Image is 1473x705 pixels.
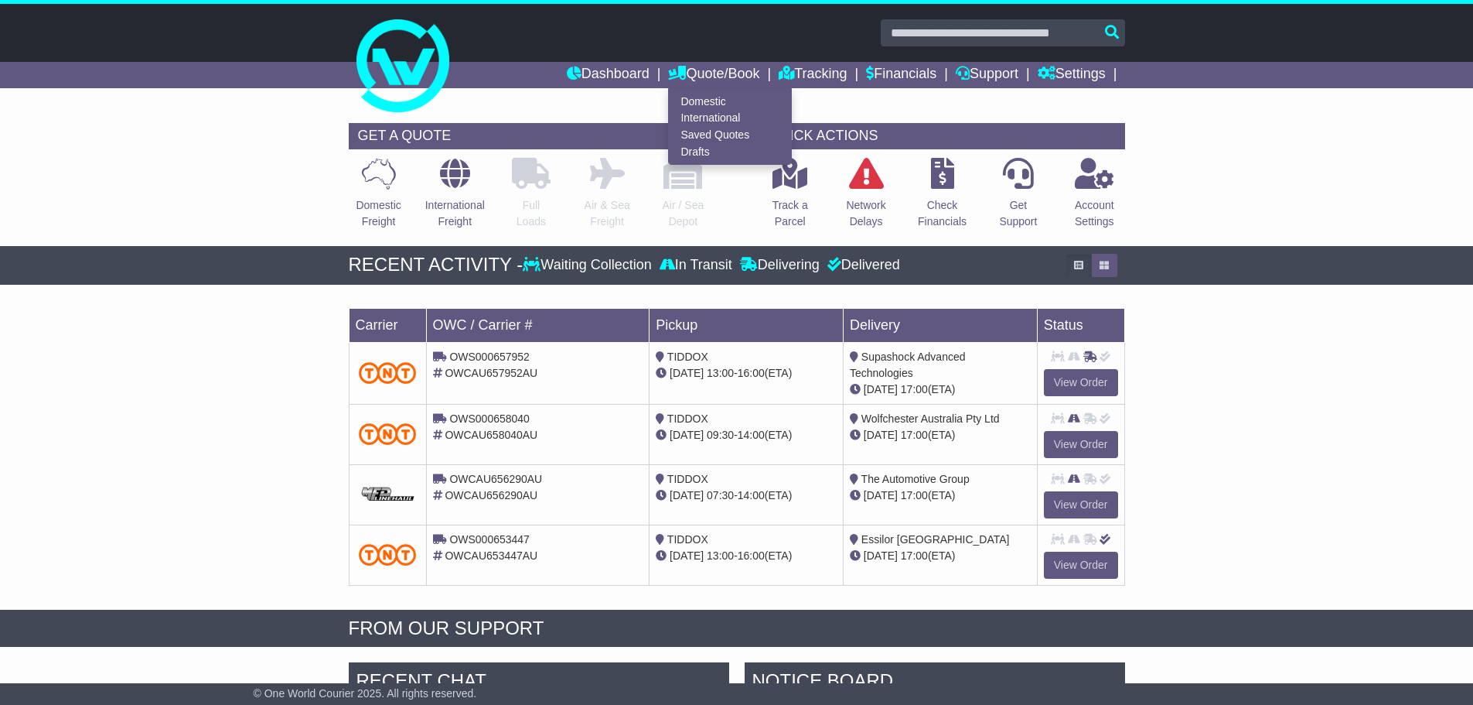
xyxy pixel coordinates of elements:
a: Financials [866,62,936,88]
img: TNT_Domestic.png [359,544,417,565]
a: View Order [1044,431,1118,458]
div: - (ETA) [656,548,837,564]
td: Status [1037,308,1124,342]
span: 07:30 [707,489,734,501]
p: Air / Sea Depot [663,197,704,230]
span: 09:30 [707,429,734,441]
span: TIDDOX [667,473,708,485]
p: Full Loads [512,197,551,230]
div: Delivered [823,257,900,274]
a: Dashboard [567,62,650,88]
td: Delivery [843,308,1037,342]
p: Air & Sea Freight [585,197,630,230]
span: OWS000653447 [449,533,530,546]
span: TIDDOX [667,351,708,363]
a: CheckFinancials [917,157,967,238]
span: [DATE] [864,429,898,441]
div: - (ETA) [656,427,837,443]
a: View Order [1044,491,1118,518]
div: FROM OUR SUPPORT [349,618,1125,640]
a: InternationalFreight [425,157,486,238]
p: Account Settings [1075,197,1114,230]
span: 13:00 [707,367,734,379]
a: Settings [1038,62,1106,88]
span: 13:00 [707,549,734,562]
span: [DATE] [864,383,898,395]
span: The Automotive Group [861,473,970,485]
span: [DATE] [670,549,704,562]
span: [DATE] [670,429,704,441]
span: 17:00 [901,383,928,395]
img: TNT_Domestic.png [359,423,417,444]
a: Tracking [779,62,847,88]
p: Domestic Freight [356,197,401,230]
span: OWCAU656290AU [449,473,542,485]
span: 16:00 [738,367,765,379]
a: DomesticFreight [355,157,401,238]
a: Domestic [669,93,791,110]
td: Carrier [349,308,426,342]
span: [DATE] [670,367,704,379]
div: - (ETA) [656,365,837,382]
div: RECENT ACTIVITY - [349,254,523,276]
span: 14:00 [738,429,765,441]
a: Saved Quotes [669,127,791,144]
td: OWC / Carrier # [426,308,650,342]
span: OWS000657952 [449,351,530,363]
span: OWS000658040 [449,412,530,425]
span: [DATE] [864,489,898,501]
a: Support [956,62,1018,88]
span: Wolfchester Australia Pty Ltd [861,412,1000,425]
span: OWCAU653447AU [445,549,537,562]
div: (ETA) [850,548,1031,564]
div: - (ETA) [656,488,837,504]
div: QUICK ACTIONS [760,123,1125,149]
div: In Transit [656,257,736,274]
a: Quote/Book [668,62,759,88]
img: GetCarrierServiceDarkLogo [359,485,417,504]
span: 16:00 [738,549,765,562]
p: Network Delays [846,197,885,230]
a: AccountSettings [1074,157,1115,238]
p: Get Support [999,197,1037,230]
p: Check Financials [918,197,967,230]
a: GetSupport [998,157,1038,238]
span: 14:00 [738,489,765,501]
span: TIDDOX [667,412,708,425]
p: Track a Parcel [772,197,808,230]
a: View Order [1044,552,1118,579]
div: NOTICE BOARD [745,662,1125,704]
div: GET A QUOTE [349,123,714,149]
div: (ETA) [850,488,1031,504]
span: Supashock Advanced Technologies [850,351,966,379]
p: International Freight [425,197,485,230]
img: TNT_Domestic.png [359,362,417,383]
span: OWCAU656290AU [445,489,537,501]
span: TIDDOX [667,533,708,546]
a: Drafts [669,143,791,160]
span: © One World Courier 2025. All rights reserved. [254,687,477,700]
a: Track aParcel [772,157,809,238]
div: (ETA) [850,382,1031,398]
a: View Order [1044,369,1118,396]
div: RECENT CHAT [349,662,729,704]
span: OWCAU658040AU [445,429,537,441]
a: International [669,110,791,127]
div: Waiting Collection [523,257,655,274]
span: [DATE] [864,549,898,562]
span: Essilor [GEOGRAPHIC_DATA] [861,533,1010,546]
span: OWCAU657952AU [445,367,537,379]
td: Pickup [650,308,844,342]
span: [DATE] [670,489,704,501]
span: 17:00 [901,549,928,562]
span: 17:00 [901,429,928,441]
div: (ETA) [850,427,1031,443]
a: NetworkDelays [845,157,886,238]
div: Delivering [736,257,823,274]
span: 17:00 [901,489,928,501]
div: Quote/Book [668,88,792,165]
